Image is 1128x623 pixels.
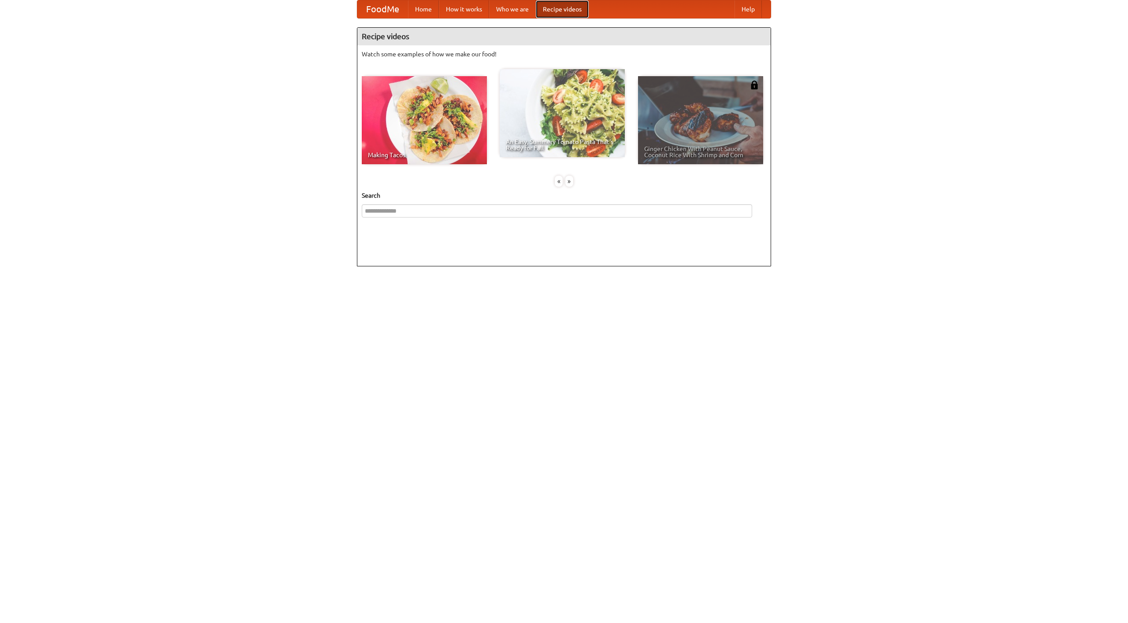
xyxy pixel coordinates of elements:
a: Who we are [489,0,536,18]
div: » [565,176,573,187]
a: Recipe videos [536,0,589,18]
img: 483408.png [750,81,759,89]
span: Making Tacos [368,152,481,158]
div: « [555,176,563,187]
a: Home [408,0,439,18]
span: An Easy, Summery Tomato Pasta That's Ready for Fall [506,139,619,151]
a: Help [735,0,762,18]
h5: Search [362,191,766,200]
a: An Easy, Summery Tomato Pasta That's Ready for Fall [500,69,625,157]
a: How it works [439,0,489,18]
p: Watch some examples of how we make our food! [362,50,766,59]
a: FoodMe [357,0,408,18]
h4: Recipe videos [357,28,771,45]
a: Making Tacos [362,76,487,164]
